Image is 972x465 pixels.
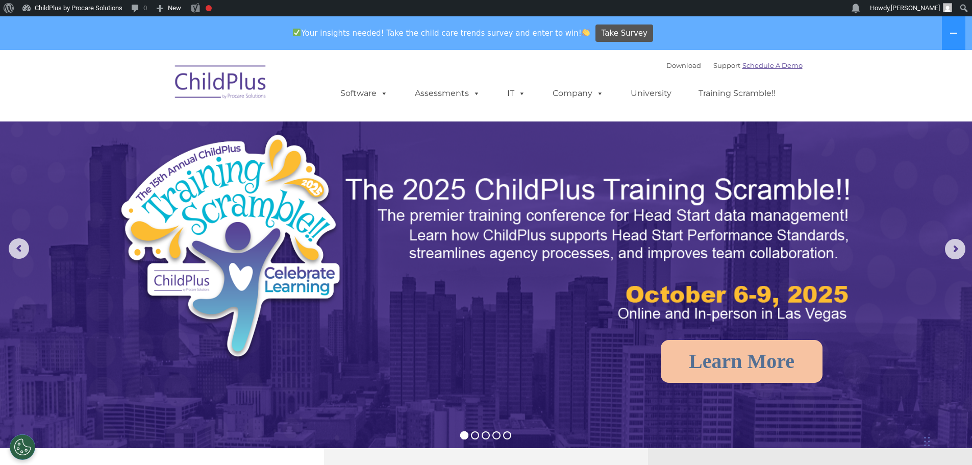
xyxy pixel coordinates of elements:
[293,29,301,36] img: ✅
[330,83,398,104] a: Software
[666,61,803,69] font: |
[582,29,590,36] img: 👏
[206,5,212,11] div: Needs improvement
[742,61,803,69] a: Schedule A Demo
[713,61,740,69] a: Support
[289,23,594,43] span: Your insights needed! Take the child care trends survey and enter to win!
[891,4,940,12] span: [PERSON_NAME]
[405,83,490,104] a: Assessments
[924,426,930,457] div: Drag
[666,61,701,69] a: Download
[542,83,614,104] a: Company
[142,109,185,117] span: Phone number
[602,25,647,42] span: Take Survey
[921,416,972,465] iframe: Chat Widget
[620,83,682,104] a: University
[497,83,536,104] a: IT
[661,340,823,383] a: Learn More
[595,25,653,42] a: Take Survey
[10,434,35,460] button: Cookies Settings
[142,67,173,75] span: Last name
[688,83,786,104] a: Training Scramble!!
[170,58,272,109] img: ChildPlus by Procare Solutions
